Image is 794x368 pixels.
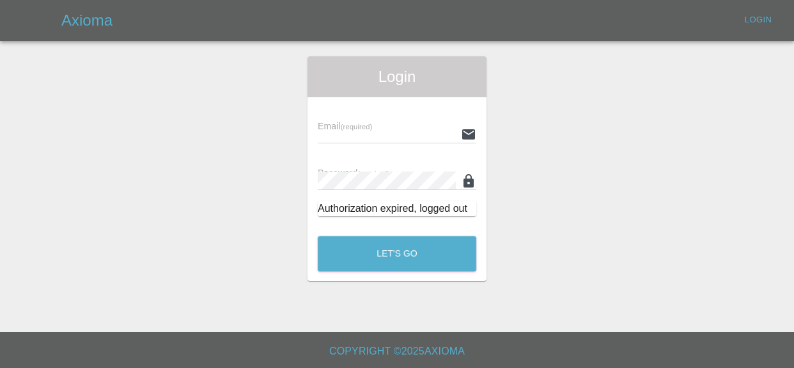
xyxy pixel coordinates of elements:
[318,236,476,271] button: Let's Go
[341,123,373,131] small: (required)
[318,201,476,216] div: Authorization expired, logged out
[61,10,113,31] h5: Axioma
[10,342,784,360] h6: Copyright © 2025 Axioma
[318,121,372,131] span: Email
[358,170,390,177] small: (required)
[318,67,476,87] span: Login
[738,10,779,30] a: Login
[318,168,389,178] span: Password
